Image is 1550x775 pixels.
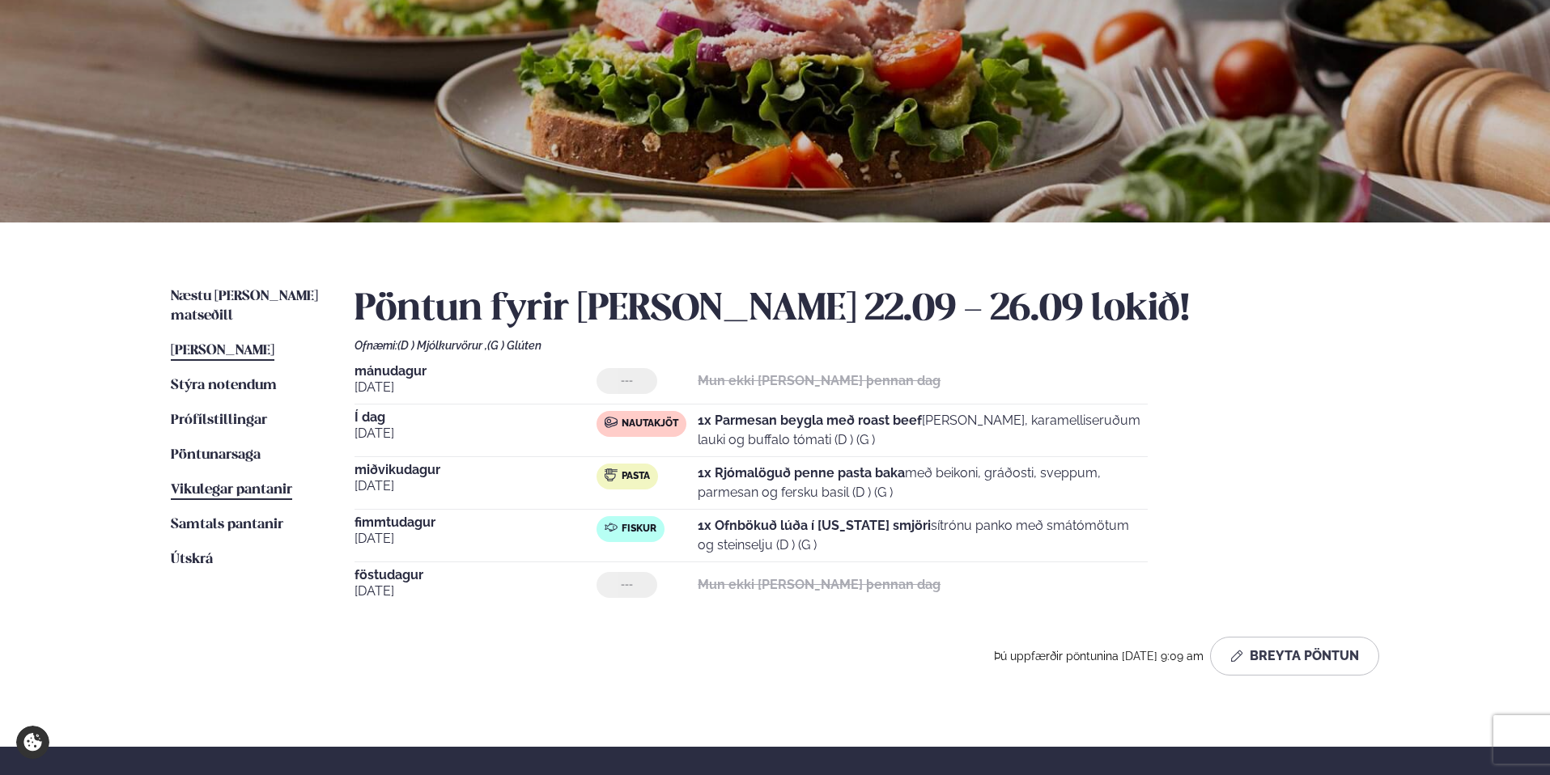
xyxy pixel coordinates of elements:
[355,516,597,529] span: fimmtudagur
[698,518,931,533] strong: 1x Ofnbökuð lúða í [US_STATE] smjöri
[621,375,633,387] span: ---
[605,416,618,429] img: beef.svg
[171,481,292,500] a: Vikulegar pantanir
[171,448,261,462] span: Pöntunarsaga
[698,516,1148,555] p: sítrónu panko með smátómötum og steinselju (D ) (G )
[355,464,597,476] span: miðvikudagur
[16,726,49,759] a: Cookie settings
[698,464,1148,502] p: með beikoni, gráðosti, sveppum, parmesan og fersku basil (D ) (G )
[698,373,941,388] strong: Mun ekki [PERSON_NAME] þennan dag
[994,650,1204,663] span: Þú uppfærðir pöntunina [DATE] 9:09 am
[605,521,618,534] img: fish.svg
[171,515,283,535] a: Samtals pantanir
[171,341,274,361] a: [PERSON_NAME]
[171,379,277,392] span: Stýra notendum
[355,287,1379,332] h2: Pöntun fyrir [PERSON_NAME] 22.09 - 26.09 lokið!
[171,411,267,430] a: Prófílstillingar
[397,339,487,352] span: (D ) Mjólkurvörur ,
[621,578,633,591] span: ---
[171,413,267,427] span: Prófílstillingar
[171,290,318,323] span: Næstu [PERSON_NAME] matseðill
[355,476,597,496] span: [DATE]
[487,339,541,352] span: (G ) Glúten
[605,468,618,481] img: pasta.svg
[355,582,597,601] span: [DATE]
[698,411,1148,450] p: [PERSON_NAME], karamelliseruðum lauki og buffalo tómati (D ) (G )
[171,446,261,465] a: Pöntunarsaga
[171,553,213,566] span: Útskrá
[355,569,597,582] span: föstudagur
[355,411,597,424] span: Í dag
[171,344,274,358] span: [PERSON_NAME]
[171,483,292,497] span: Vikulegar pantanir
[171,550,213,570] a: Útskrá
[171,376,277,396] a: Stýra notendum
[1210,637,1379,675] button: Breyta Pöntun
[622,417,678,430] span: Nautakjöt
[355,424,597,443] span: [DATE]
[622,470,650,483] span: Pasta
[622,523,656,536] span: Fiskur
[355,339,1379,352] div: Ofnæmi:
[355,529,597,548] span: [DATE]
[355,378,597,397] span: [DATE]
[171,518,283,531] span: Samtals pantanir
[171,287,322,326] a: Næstu [PERSON_NAME] matseðill
[355,365,597,378] span: mánudagur
[698,465,905,481] strong: 1x Rjómalöguð penne pasta baka
[698,577,941,592] strong: Mun ekki [PERSON_NAME] þennan dag
[698,413,922,428] strong: 1x Parmesan beygla með roast beef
